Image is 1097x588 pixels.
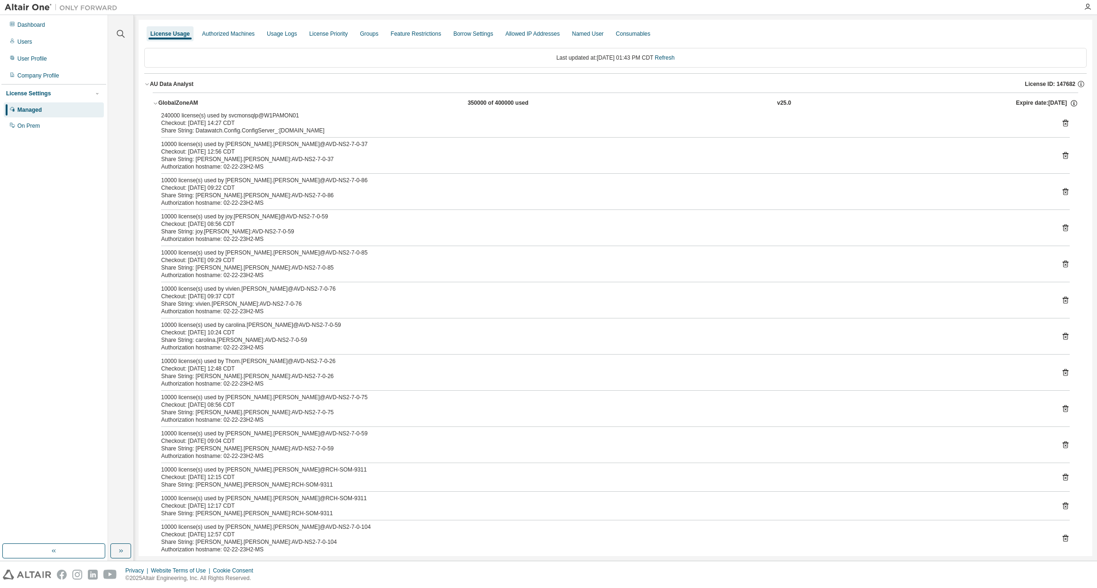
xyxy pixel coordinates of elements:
[161,437,1047,445] div: Checkout: [DATE] 09:04 CDT
[161,510,1047,517] div: Share String: [PERSON_NAME].[PERSON_NAME]:RCH-SOM-9311
[17,55,47,62] div: User Profile
[161,119,1047,127] div: Checkout: [DATE] 14:27 CDT
[161,546,1047,553] div: Authorization hostname: 02-22-23H2-MS
[161,495,1047,502] div: 10000 license(s) used by [PERSON_NAME].[PERSON_NAME]@RCH-SOM-9311
[161,502,1047,510] div: Checkout: [DATE] 12:17 CDT
[161,380,1047,387] div: Authorization hostname: 02-22-23H2-MS
[467,99,552,108] div: 350000 of 400000 used
[144,74,1087,94] button: AU Data AnalystLicense ID: 147682
[161,473,1047,481] div: Checkout: [DATE] 12:15 CDT
[161,452,1047,460] div: Authorization hostname: 02-22-23H2-MS
[125,574,259,582] p: © 2025 Altair Engineering, Inc. All Rights Reserved.
[161,285,1047,293] div: 10000 license(s) used by vivien.[PERSON_NAME]@AVD-NS2-7-0-76
[17,72,59,79] div: Company Profile
[150,80,194,88] div: AU Data Analyst
[453,30,493,38] div: Borrow Settings
[161,321,1047,329] div: 10000 license(s) used by carolina.[PERSON_NAME]@AVD-NS2-7-0-59
[161,163,1047,170] div: Authorization hostname: 02-22-23H2-MS
[161,127,1047,134] div: Share String: Datawatch.Config.ConfigServer_:[DOMAIN_NAME]
[57,570,67,580] img: facebook.svg
[161,538,1047,546] div: Share String: [PERSON_NAME].[PERSON_NAME]:AVD-NS2-7-0-104
[161,394,1047,401] div: 10000 license(s) used by [PERSON_NAME].[PERSON_NAME]@AVD-NS2-7-0-75
[360,30,378,38] div: Groups
[161,344,1047,351] div: Authorization hostname: 02-22-23H2-MS
[161,220,1047,228] div: Checkout: [DATE] 08:56 CDT
[161,199,1047,207] div: Authorization hostname: 02-22-23H2-MS
[161,357,1047,365] div: 10000 license(s) used by Thom.[PERSON_NAME]@AVD-NS2-7-0-26
[161,112,1047,119] div: 240000 license(s) used by svcmonsqlp@W1PAMON01
[267,30,297,38] div: Usage Logs
[161,430,1047,437] div: 10000 license(s) used by [PERSON_NAME].[PERSON_NAME]@AVD-NS2-7-0-59
[72,570,82,580] img: instagram.svg
[616,30,650,38] div: Consumables
[17,21,45,29] div: Dashboard
[161,409,1047,416] div: Share String: [PERSON_NAME].[PERSON_NAME]:AVD-NS2-7-0-75
[161,249,1047,256] div: 10000 license(s) used by [PERSON_NAME].[PERSON_NAME]@AVD-NS2-7-0-85
[161,177,1047,184] div: 10000 license(s) used by [PERSON_NAME].[PERSON_NAME]@AVD-NS2-7-0-86
[6,90,51,97] div: License Settings
[17,122,40,130] div: On Prem
[158,99,243,108] div: GlobalZoneAM
[161,401,1047,409] div: Checkout: [DATE] 08:56 CDT
[1025,80,1075,88] span: License ID: 147682
[161,416,1047,424] div: Authorization hostname: 02-22-23H2-MS
[3,570,51,580] img: altair_logo.svg
[309,30,348,38] div: License Priority
[161,271,1047,279] div: Authorization hostname: 02-22-23H2-MS
[161,329,1047,336] div: Checkout: [DATE] 10:24 CDT
[506,30,560,38] div: Allowed IP Addresses
[777,99,791,108] div: v25.0
[161,372,1047,380] div: Share String: [PERSON_NAME].[PERSON_NAME]:AVD-NS2-7-0-26
[161,228,1047,235] div: Share String: joy.[PERSON_NAME]:AVD-NS2-7-0-59
[151,567,213,574] div: Website Terms of Use
[161,155,1047,163] div: Share String: [PERSON_NAME].[PERSON_NAME]:AVD-NS2-7-0-37
[161,445,1047,452] div: Share String: [PERSON_NAME].[PERSON_NAME]:AVD-NS2-7-0-59
[1016,99,1078,108] div: Expire date: [DATE]
[161,466,1047,473] div: 10000 license(s) used by [PERSON_NAME].[PERSON_NAME]@RCH-SOM-9311
[161,213,1047,220] div: 10000 license(s) used by joy.[PERSON_NAME]@AVD-NS2-7-0-59
[17,106,42,114] div: Managed
[161,308,1047,315] div: Authorization hostname: 02-22-23H2-MS
[161,148,1047,155] div: Checkout: [DATE] 12:56 CDT
[391,30,441,38] div: Feature Restrictions
[161,264,1047,271] div: Share String: [PERSON_NAME].[PERSON_NAME]:AVD-NS2-7-0-85
[572,30,603,38] div: Named User
[161,481,1047,488] div: Share String: [PERSON_NAME].[PERSON_NAME]:RCH-SOM-9311
[161,184,1047,192] div: Checkout: [DATE] 09:22 CDT
[5,3,122,12] img: Altair One
[103,570,117,580] img: youtube.svg
[150,30,190,38] div: License Usage
[144,48,1087,68] div: Last updated at: [DATE] 01:43 PM CDT
[202,30,255,38] div: Authorized Machines
[161,336,1047,344] div: Share String: carolina.[PERSON_NAME]:AVD-NS2-7-0-59
[125,567,151,574] div: Privacy
[161,365,1047,372] div: Checkout: [DATE] 12:48 CDT
[655,54,675,61] a: Refresh
[161,140,1047,148] div: 10000 license(s) used by [PERSON_NAME].[PERSON_NAME]@AVD-NS2-7-0-37
[161,192,1047,199] div: Share String: [PERSON_NAME].[PERSON_NAME]:AVD-NS2-7-0-86
[161,531,1047,538] div: Checkout: [DATE] 12:57 CDT
[161,293,1047,300] div: Checkout: [DATE] 09:37 CDT
[161,256,1047,264] div: Checkout: [DATE] 09:29 CDT
[153,93,1078,114] button: GlobalZoneAM350000 of 400000 usedv25.0Expire date:[DATE]
[213,567,258,574] div: Cookie Consent
[88,570,98,580] img: linkedin.svg
[161,300,1047,308] div: Share String: vivien.[PERSON_NAME]:AVD-NS2-7-0-76
[17,38,32,46] div: Users
[161,235,1047,243] div: Authorization hostname: 02-22-23H2-MS
[161,523,1047,531] div: 10000 license(s) used by [PERSON_NAME].[PERSON_NAME]@AVD-NS2-7-0-104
